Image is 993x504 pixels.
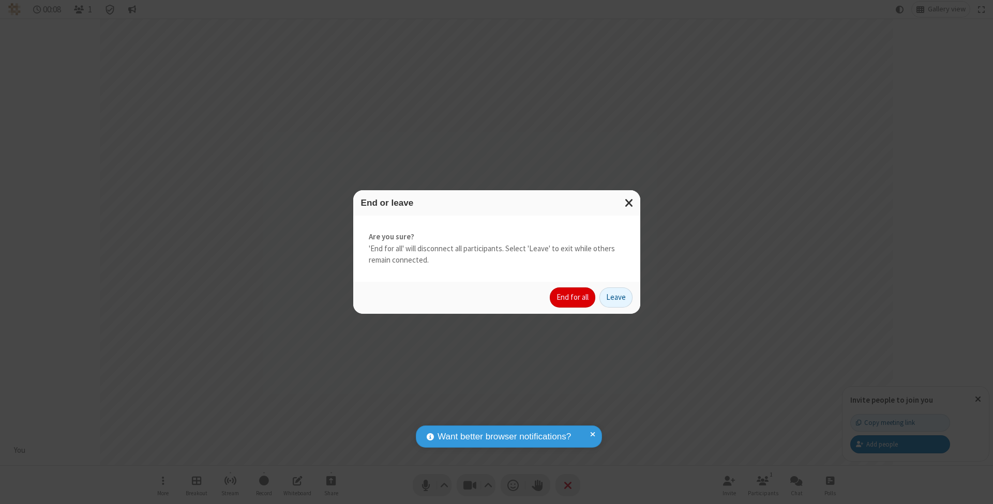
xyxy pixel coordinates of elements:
span: Want better browser notifications? [438,430,571,444]
div: 'End for all' will disconnect all participants. Select 'Leave' to exit while others remain connec... [353,216,640,282]
button: Close modal [619,190,640,216]
strong: Are you sure? [369,231,625,243]
button: End for all [550,287,595,308]
button: Leave [599,287,633,308]
h3: End or leave [361,198,633,208]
